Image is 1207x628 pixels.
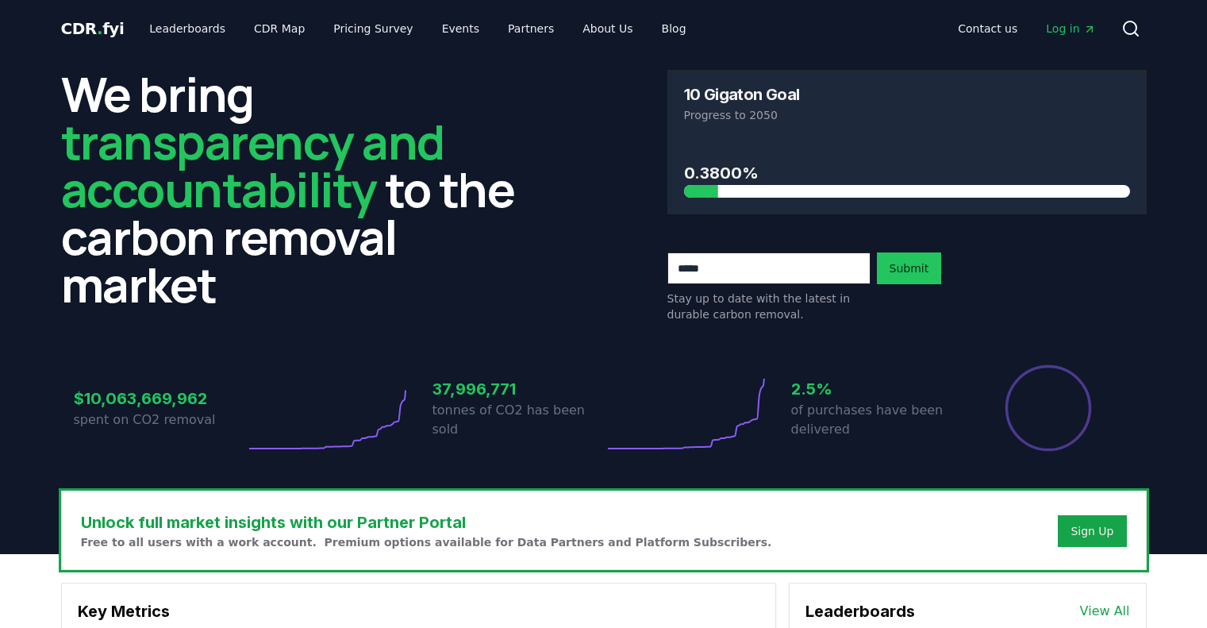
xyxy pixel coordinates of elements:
[432,401,604,439] p: tonnes of CO2 has been sold
[570,14,645,43] a: About Us
[684,87,800,102] h3: 10 Gigaton Goal
[432,377,604,401] h3: 37,996,771
[877,252,942,284] button: Submit
[791,401,963,439] p: of purchases have been delivered
[97,19,102,38] span: .
[1058,515,1126,547] button: Sign Up
[945,14,1030,43] a: Contact us
[684,161,1130,185] h3: 0.3800%
[136,14,238,43] a: Leaderboards
[1071,523,1113,539] a: Sign Up
[667,291,871,322] p: Stay up to date with the latest in durable carbon removal.
[649,14,699,43] a: Blog
[241,14,317,43] a: CDR Map
[495,14,567,43] a: Partners
[1046,21,1095,37] span: Log in
[321,14,425,43] a: Pricing Survey
[61,19,125,38] span: CDR fyi
[945,14,1108,43] nav: Main
[74,387,245,410] h3: $10,063,669,962
[136,14,698,43] nav: Main
[81,510,772,534] h3: Unlock full market insights with our Partner Portal
[74,410,245,430] p: spent on CO2 removal
[429,14,492,43] a: Events
[1004,364,1093,453] div: Percentage of sales delivered
[78,599,759,623] h3: Key Metrics
[61,70,540,308] h2: We bring to the carbon removal market
[61,109,444,222] span: transparency and accountability
[791,377,963,401] h3: 2.5%
[1080,602,1130,621] a: View All
[805,599,915,623] h3: Leaderboards
[61,17,125,40] a: CDR.fyi
[684,107,1130,123] p: Progress to 2050
[1033,14,1108,43] a: Log in
[81,534,772,550] p: Free to all users with a work account. Premium options available for Data Partners and Platform S...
